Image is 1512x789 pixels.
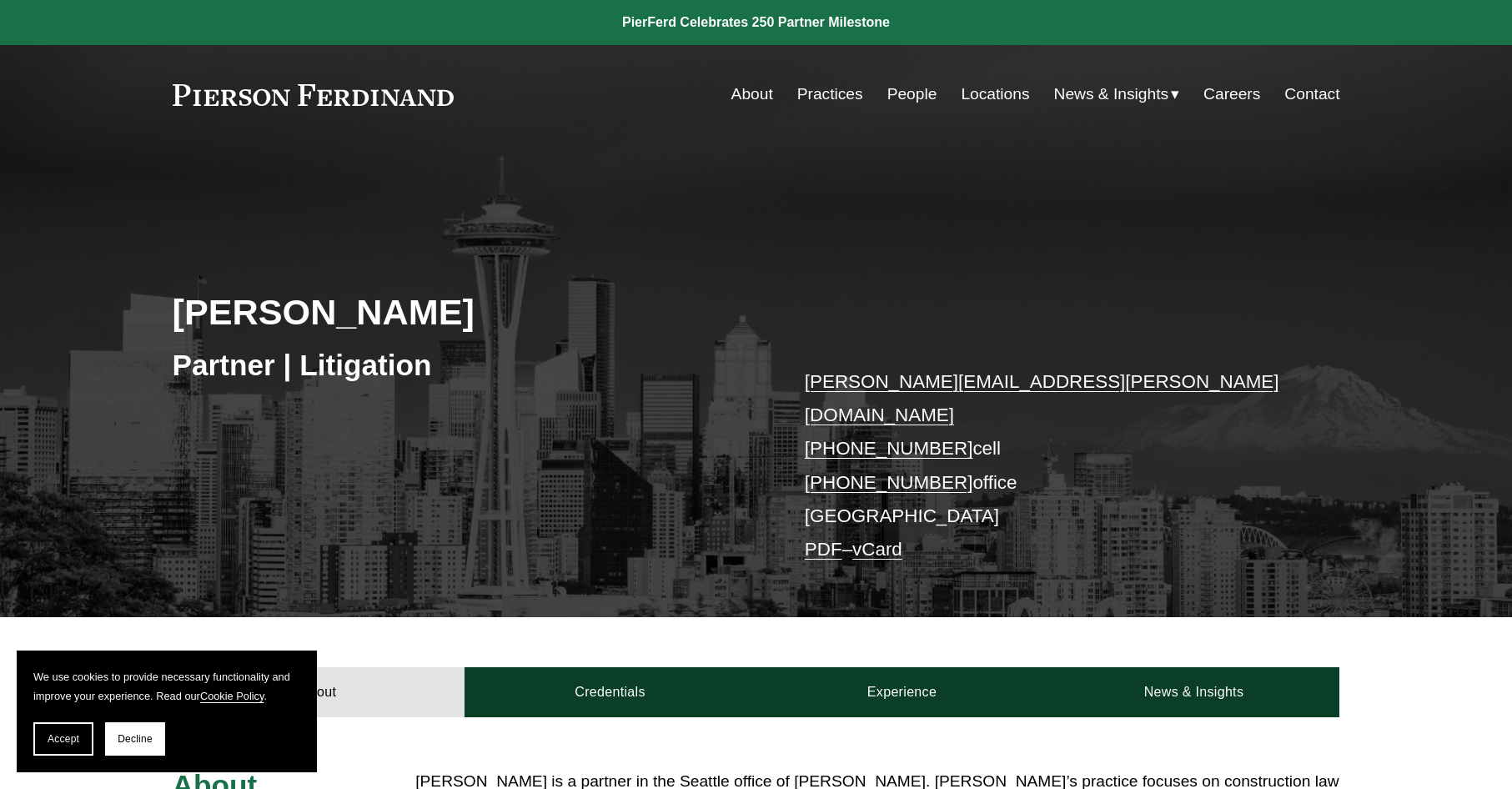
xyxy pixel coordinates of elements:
a: Experience [756,667,1048,717]
a: [PHONE_NUMBER] [805,472,973,493]
a: Careers [1203,78,1260,110]
a: Contact [1284,78,1339,110]
button: Decline [105,722,165,756]
button: Accept [33,722,93,756]
section: Cookie banner [17,651,317,772]
span: Accept [48,733,79,745]
a: About [731,78,773,110]
a: Credentials [465,667,756,717]
a: Cookie Policy [200,690,264,702]
a: PDF [805,539,842,560]
a: [PHONE_NUMBER] [805,438,973,459]
h3: Partner | Litigation [173,347,756,384]
span: Decline [118,733,153,745]
a: folder dropdown [1054,78,1180,110]
span: News & Insights [1054,80,1169,109]
a: People [887,78,937,110]
a: vCard [852,539,902,560]
a: Practices [797,78,863,110]
h2: [PERSON_NAME] [173,290,756,334]
a: News & Insights [1047,667,1339,717]
a: Locations [961,78,1029,110]
a: [PERSON_NAME][EMAIL_ADDRESS][PERSON_NAME][DOMAIN_NAME] [805,371,1279,425]
p: We use cookies to provide necessary functionality and improve your experience. Read our . [33,667,300,706]
a: About [173,667,465,717]
p: cell office [GEOGRAPHIC_DATA] – [805,365,1291,567]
